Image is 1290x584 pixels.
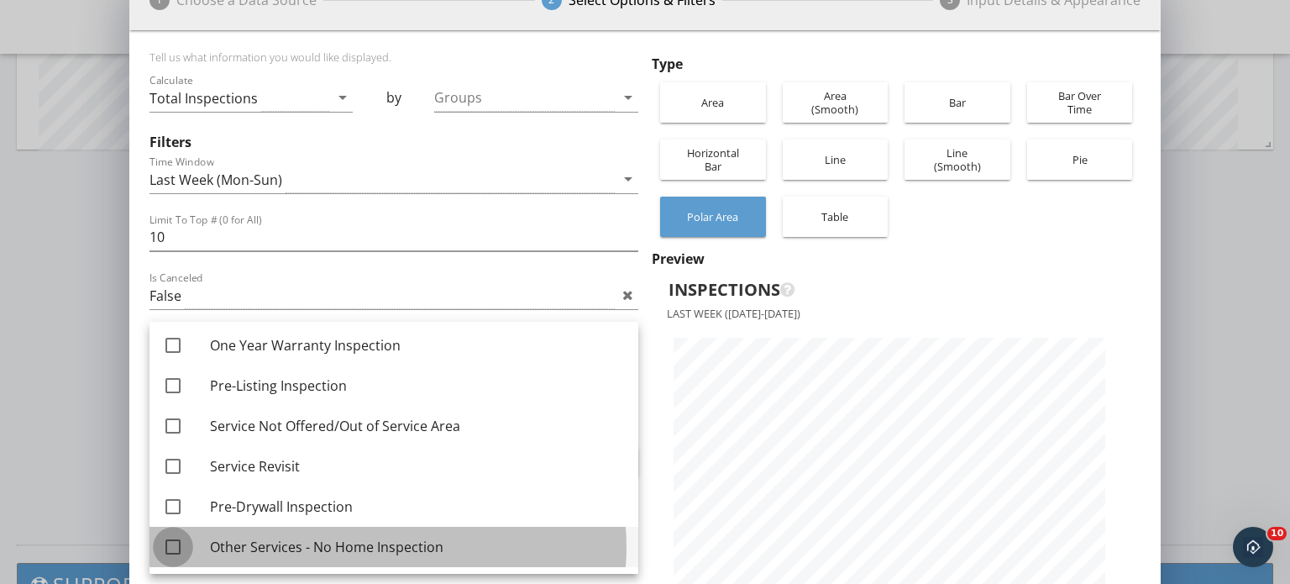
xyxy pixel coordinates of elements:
[149,132,638,152] div: Filters
[210,456,625,476] div: Service Revisit
[210,497,625,517] div: Pre-Drywall Inspection
[1267,527,1287,540] span: 10
[652,54,1141,74] div: Type
[149,288,181,303] div: False
[210,376,625,396] div: Pre-Listing Inspection
[149,91,258,106] div: Total Inspections
[669,82,758,123] div: Area
[618,87,638,108] i: arrow_drop_down
[791,139,880,180] div: Line
[618,169,638,189] i: arrow_drop_down
[149,172,282,187] div: Last Week (Mon-Sun)
[669,133,758,187] div: Horizontal Bar
[913,82,1002,123] div: Bar
[1036,139,1125,180] div: Pie
[669,277,1094,303] div: Inspections
[333,87,353,108] i: arrow_drop_down
[210,537,625,557] div: Other Services - No Home Inspection
[210,416,625,436] div: Service Not Offered/Out of Service Area
[791,76,880,129] div: Area (Smooth)
[1233,527,1273,567] iframe: Intercom live chat
[210,335,625,355] div: One Year Warranty Inspection
[913,133,1002,187] div: Line (Smooth)
[1036,76,1125,129] div: Bar Over Time
[791,197,880,237] div: Table
[149,224,638,251] input: Limit To Top # (0 for All)
[149,50,638,71] div: Tell us what information you would like displayed.
[669,197,758,237] div: Polar Area
[652,249,1141,269] div: Preview
[353,71,434,129] div: by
